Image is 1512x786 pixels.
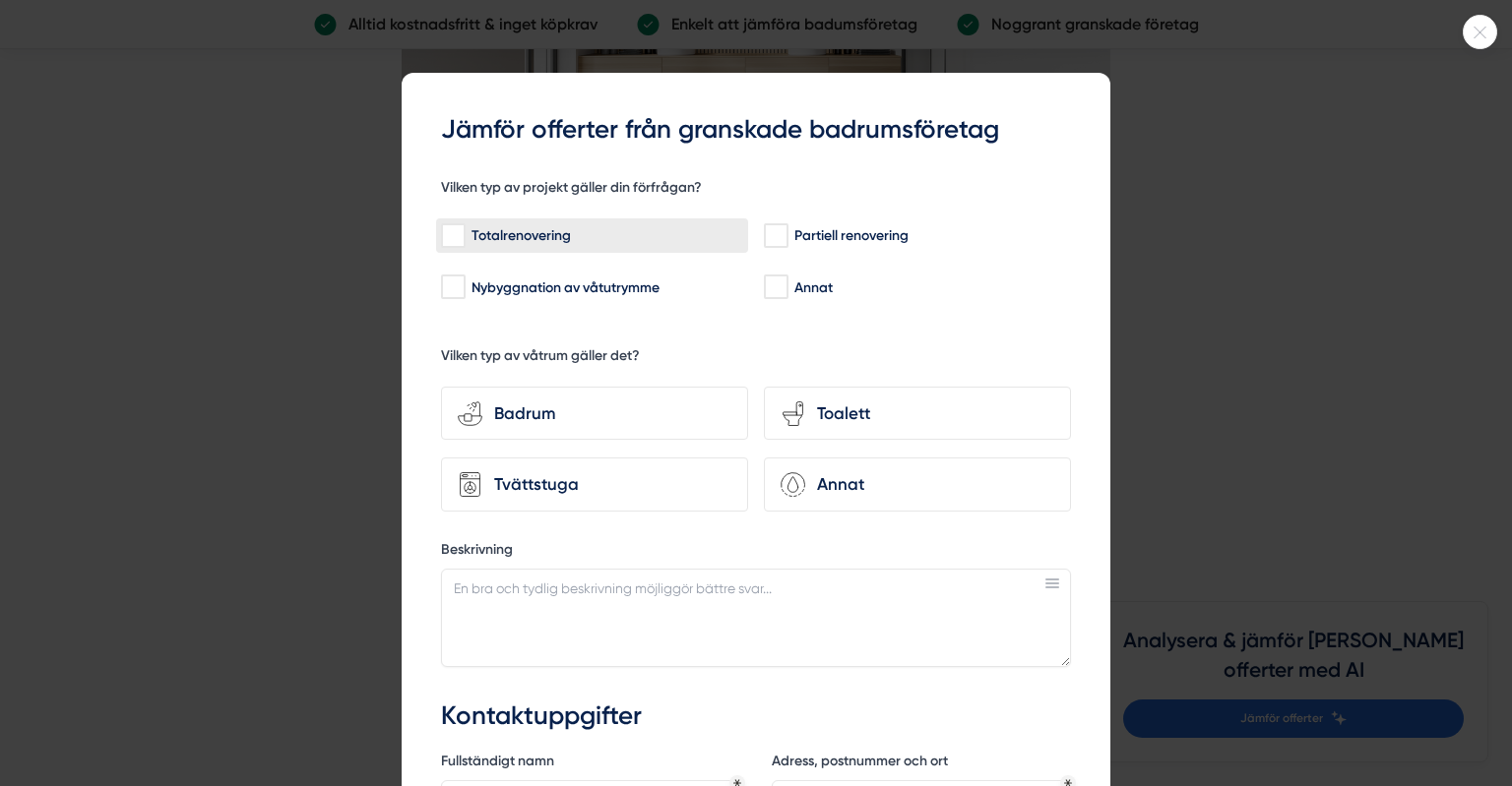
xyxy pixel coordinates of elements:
label: Adress, postnummer och ort [772,752,1071,776]
h3: Kontaktuppgifter [441,698,1071,734]
input: Totalrenovering [441,226,464,246]
label: Beskrivning [441,540,1071,565]
h5: Vilken typ av projekt gäller din förfrågan? [441,178,702,203]
h5: Vilken typ av våtrum gäller det? [441,346,640,371]
h3: Jämför offerter från granskade badrumsföretag [441,112,1071,148]
input: Nybyggnation av våtutrymme [441,277,464,297]
input: Partiell renovering [764,226,787,246]
input: Annat [764,277,787,297]
label: Fullständigt namn [441,752,740,776]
